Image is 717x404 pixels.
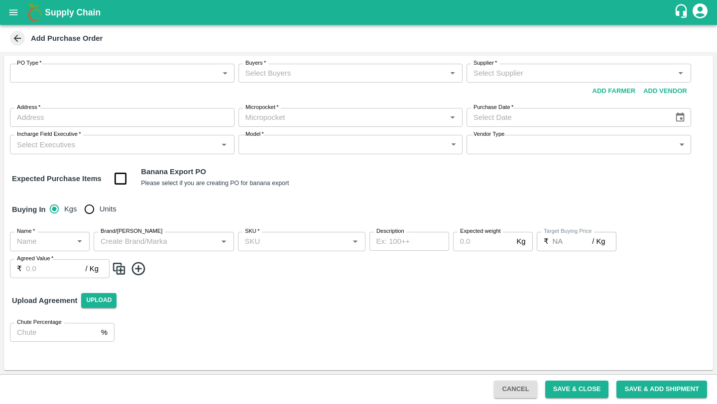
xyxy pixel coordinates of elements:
[474,130,504,138] label: Vendor Type
[112,261,126,277] img: CloneIcon
[12,175,102,183] strong: Expected Purchase Items
[45,5,674,19] a: Supply Chain
[50,199,124,219] div: buying_in
[241,235,346,248] input: SKU
[218,138,231,151] button: Open
[8,199,50,220] h6: Buying In
[17,263,22,274] p: ₹
[545,381,609,398] button: Save & Close
[674,3,691,21] div: customer-support
[553,232,593,251] input: 0.0
[245,227,259,235] label: SKU
[13,138,215,151] input: Select Executives
[10,108,235,127] input: Address
[100,203,117,214] span: Units
[470,67,672,80] input: Select Supplier
[10,323,97,342] input: Chute
[64,203,77,214] span: Kgs
[453,232,513,251] input: 0.0
[101,227,162,235] label: Brand/[PERSON_NAME]
[17,59,42,67] label: PO Type
[494,381,537,398] button: Cancel
[13,235,70,248] input: Name
[217,235,230,248] button: Open
[589,83,640,100] button: Add Farmer
[17,130,81,138] label: Incharge Field Executive
[17,103,40,111] label: Address
[97,235,215,248] input: Create Brand/Marka
[241,67,444,80] input: Select Buyers
[45,7,101,17] b: Supply Chain
[17,227,35,235] label: Name
[86,263,99,274] p: / Kg
[141,180,289,187] small: Please select if you are creating PO for banana export
[544,227,592,235] label: Target Buying Price
[141,168,206,176] b: Banana Export PO
[349,235,361,248] button: Open
[17,255,53,263] label: Agreed Value
[639,83,691,100] button: Add Vendor
[26,259,86,278] input: 0.0
[691,2,709,23] div: account of current user
[17,318,62,326] label: Chute Percentage
[460,227,501,235] label: Expected weight
[446,67,459,80] button: Open
[592,236,605,247] p: / Kg
[446,111,459,124] button: Open
[12,297,77,304] strong: Upload Agreement
[467,108,667,127] input: Select Date
[245,130,264,138] label: Model
[241,111,444,124] input: Micropocket
[73,235,86,248] button: Open
[474,103,513,111] label: Purchase Date
[674,67,687,80] button: Open
[31,34,103,42] b: Add Purchase Order
[2,1,25,24] button: open drawer
[474,59,497,67] label: Supplier
[245,59,266,67] label: Buyers
[616,381,707,398] button: Save & Add Shipment
[544,236,549,247] p: ₹
[245,103,279,111] label: Micropocket
[81,293,117,307] span: Upload
[671,108,690,127] button: Choose date
[516,236,525,247] p: Kg
[376,227,404,235] label: Description
[101,327,108,338] p: %
[25,2,45,22] img: logo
